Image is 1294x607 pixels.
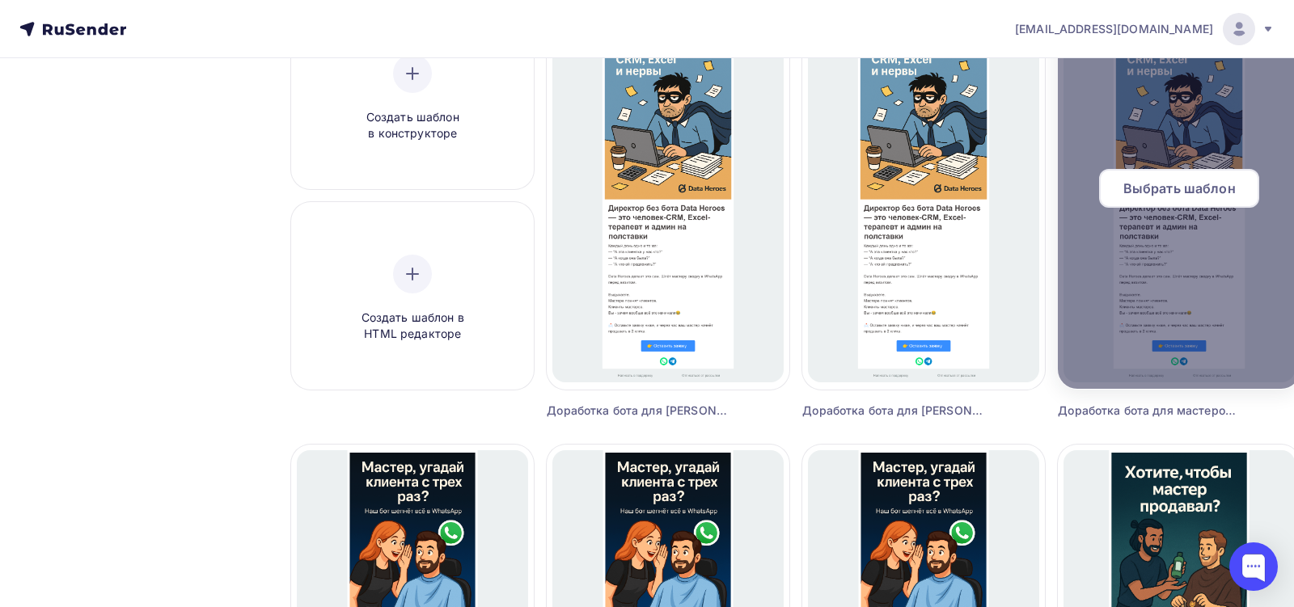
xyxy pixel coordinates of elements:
span: [EMAIL_ADDRESS][DOMAIN_NAME] [1015,21,1213,37]
a: [EMAIL_ADDRESS][DOMAIN_NAME] [1015,13,1275,45]
span: Создать шаблон в HTML редакторе [336,310,489,343]
div: Доработка бота для [PERSON_NAME], 3 сообщение [547,403,729,419]
div: Доработка бота для мастеров, наша база, 2 сообщение [1058,403,1240,419]
span: Создать шаблон в конструкторе [336,109,489,142]
span: Выбрать шаблон [1123,179,1236,198]
div: Доработка бота для [PERSON_NAME], 3 сообщение [802,403,984,419]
